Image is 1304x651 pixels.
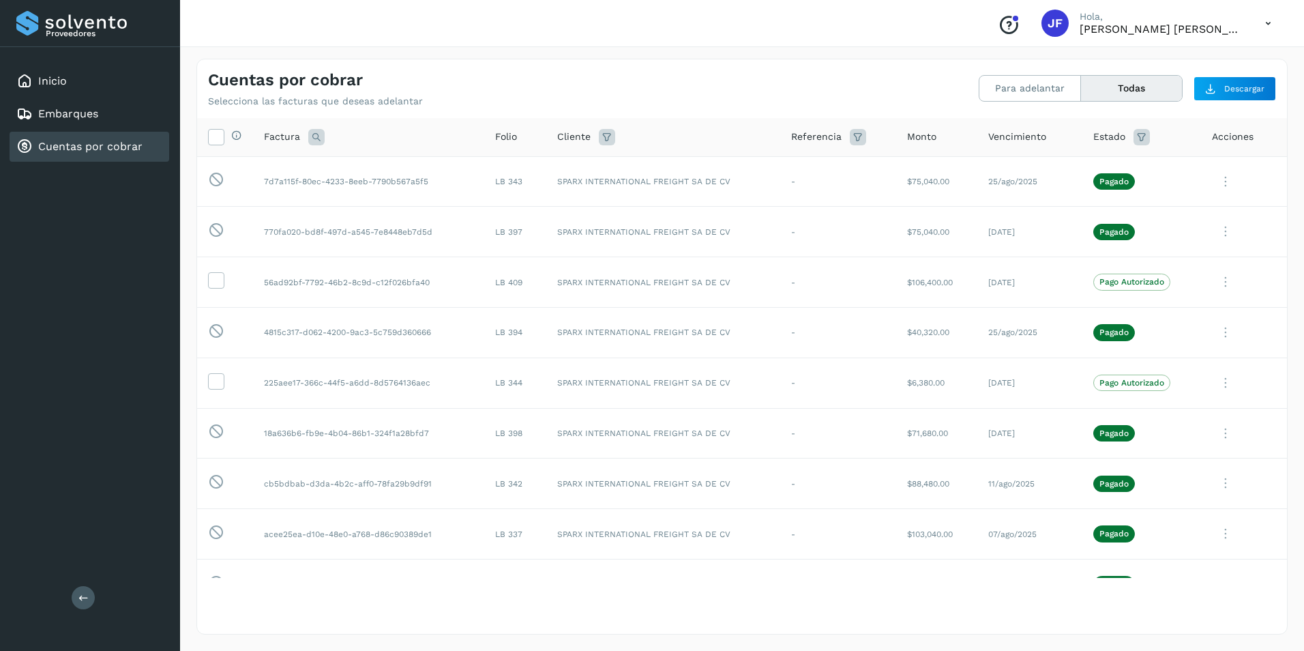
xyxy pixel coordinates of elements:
[780,509,896,560] td: -
[1099,177,1129,186] p: Pagado
[1099,429,1129,438] p: Pagado
[253,358,484,408] td: 225aee17-366c-44f5-a6dd-8d5764136aec
[907,130,936,144] span: Monto
[896,509,977,560] td: $103,040.00
[484,408,546,459] td: LB 398
[253,509,484,560] td: acee25ea-d10e-48e0-a768-d86c90389de1
[780,307,896,358] td: -
[896,408,977,459] td: $71,680.00
[484,559,546,609] td: LB 332
[1099,479,1129,489] p: Pagado
[780,358,896,408] td: -
[896,307,977,358] td: $40,320.00
[1194,76,1276,101] button: Descargar
[10,132,169,162] div: Cuentas por cobrar
[1081,76,1182,101] button: Todas
[780,207,896,257] td: -
[896,156,977,207] td: $75,040.00
[896,358,977,408] td: $6,380.00
[896,559,977,609] td: $71,680.00
[988,130,1046,144] span: Vencimiento
[208,96,423,107] p: Selecciona las facturas que deseas adelantar
[896,459,977,509] td: $88,480.00
[10,66,169,96] div: Inicio
[1099,328,1129,337] p: Pagado
[1099,378,1164,388] p: Pago Autorizado
[253,257,484,308] td: 56ad92bf-7792-46b2-8c9d-c12f026bfa40
[979,76,1081,101] button: Para adelantar
[1212,130,1254,144] span: Acciones
[253,156,484,207] td: 7d7a115f-80ec-4233-8eeb-7790b567a5f5
[977,156,1083,207] td: 25/ago/2025
[253,307,484,358] td: 4815c317-d062-4200-9ac3-5c759d360666
[10,99,169,129] div: Embarques
[546,459,780,509] td: SPARX INTERNATIONAL FREIGHT SA DE CV
[546,257,780,308] td: SPARX INTERNATIONAL FREIGHT SA DE CV
[484,358,546,408] td: LB 344
[484,459,546,509] td: LB 342
[484,207,546,257] td: LB 397
[546,307,780,358] td: SPARX INTERNATIONAL FREIGHT SA DE CV
[253,408,484,459] td: 18a636b6-fb9e-4b04-86b1-324f1a28bfd7
[253,559,484,609] td: f3515087-e593-4a03-9e1c-e3d71a3bb555
[546,408,780,459] td: SPARX INTERNATIONAL FREIGHT SA DE CV
[977,459,1083,509] td: 11/ago/2025
[896,207,977,257] td: $75,040.00
[977,408,1083,459] td: [DATE]
[977,358,1083,408] td: [DATE]
[557,130,591,144] span: Cliente
[253,207,484,257] td: 770fa020-bd8f-497d-a545-7e8448eb7d5d
[546,559,780,609] td: SPARX INTERNATIONAL FREIGHT SA DE CV
[896,257,977,308] td: $106,400.00
[38,74,67,87] a: Inicio
[791,130,842,144] span: Referencia
[253,459,484,509] td: cb5bdbab-d3da-4b2c-aff0-78fa29b9df91
[484,509,546,560] td: LB 337
[977,207,1083,257] td: [DATE]
[38,140,143,153] a: Cuentas por cobrar
[484,257,546,308] td: LB 409
[208,70,363,90] h4: Cuentas por cobrar
[977,307,1083,358] td: 25/ago/2025
[1224,83,1264,95] span: Descargar
[1099,277,1164,287] p: Pago Autorizado
[546,156,780,207] td: SPARX INTERNATIONAL FREIGHT SA DE CV
[977,559,1083,609] td: [DATE]
[46,29,164,38] p: Proveedores
[1099,529,1129,538] p: Pagado
[546,358,780,408] td: SPARX INTERNATIONAL FREIGHT SA DE CV
[780,559,896,609] td: -
[38,107,98,120] a: Embarques
[1093,130,1125,144] span: Estado
[977,257,1083,308] td: [DATE]
[780,408,896,459] td: -
[264,130,300,144] span: Factura
[780,257,896,308] td: -
[1099,227,1129,237] p: Pagado
[546,207,780,257] td: SPARX INTERNATIONAL FREIGHT SA DE CV
[495,130,517,144] span: Folio
[484,307,546,358] td: LB 394
[1080,11,1243,23] p: Hola,
[1080,23,1243,35] p: JUAN FRANCISCO PARDO MARTINEZ
[780,459,896,509] td: -
[977,509,1083,560] td: 07/ago/2025
[546,509,780,560] td: SPARX INTERNATIONAL FREIGHT SA DE CV
[484,156,546,207] td: LB 343
[780,156,896,207] td: -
